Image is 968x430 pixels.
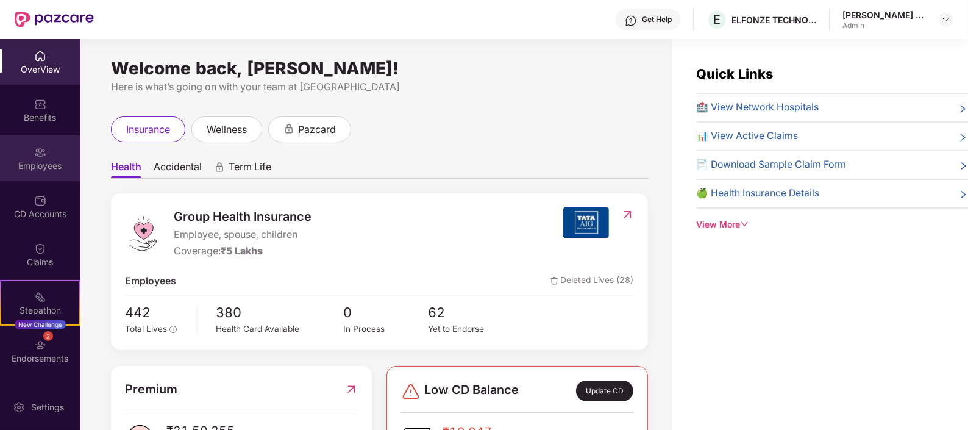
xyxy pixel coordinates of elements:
[15,12,94,27] img: New Pazcare Logo
[428,302,513,323] span: 62
[298,122,336,137] span: pazcard
[697,157,847,173] span: 📄 Download Sample Claim Form
[34,146,46,159] img: svg+xml;base64,PHN2ZyBpZD0iRW1wbG95ZWVzIiB4bWxucz0iaHR0cDovL3d3dy53My5vcmcvMjAwMC9zdmciIHdpZHRoPS...
[958,131,968,144] span: right
[216,323,343,336] div: Health Card Available
[283,123,294,134] div: animation
[154,160,202,178] span: Accidental
[221,245,263,257] span: ₹5 Lakhs
[697,218,968,232] div: View More
[125,380,177,399] span: Premium
[697,100,819,115] span: 🏥 View Network Hospitals
[174,207,311,226] span: Group Health Insurance
[958,160,968,173] span: right
[111,63,648,73] div: Welcome back, [PERSON_NAME]!
[27,401,68,414] div: Settings
[697,66,774,82] span: Quick Links
[214,162,225,173] div: animation
[125,302,188,323] span: 442
[13,401,25,414] img: svg+xml;base64,PHN2ZyBpZD0iU2V0dGluZy0yMHgyMCIgeG1sbnM9Imh0dHA6Ly93d3cudzMub3JnLzIwMDAvc3ZnIiB3aW...
[741,220,749,229] span: down
[941,15,951,24] img: svg+xml;base64,PHN2ZyBpZD0iRHJvcGRvd24tMzJ4MzIiIHhtbG5zPSJodHRwOi8vd3d3LnczLm9yZy8yMDAwL3N2ZyIgd2...
[842,9,928,21] div: [PERSON_NAME] K S
[174,228,311,243] span: Employee, spouse, children
[125,215,162,252] img: logo
[15,320,66,329] div: New Challenge
[345,380,358,399] img: RedirectIcon
[125,324,167,334] span: Total Lives
[207,122,247,137] span: wellness
[111,79,648,95] div: Here is what’s going on with your team at [GEOGRAPHIC_DATA]
[958,188,968,201] span: right
[958,102,968,115] span: right
[550,277,558,285] img: deleteIcon
[697,186,820,201] span: 🍏 Health Insurance Details
[731,14,817,26] div: ELFONZE TECHNOLOGIES PRIVATE LIMITED
[697,129,799,144] span: 📊 View Active Claims
[343,323,428,336] div: In Process
[714,12,721,27] span: E
[576,381,633,401] div: Update CD
[621,209,634,221] img: RedirectIcon
[563,207,609,238] img: insurerIcon
[625,15,637,27] img: svg+xml;base64,PHN2ZyBpZD0iSGVscC0zMngzMiIgeG1sbnM9Imh0dHA6Ly93d3cudzMub3JnLzIwMDAvc3ZnIiB3aWR0aD...
[111,160,141,178] span: Health
[34,98,46,110] img: svg+xml;base64,PHN2ZyBpZD0iQmVuZWZpdHMiIHhtbG5zPSJodHRwOi8vd3d3LnczLm9yZy8yMDAwL3N2ZyIgd2lkdGg9Ij...
[34,195,46,207] img: svg+xml;base64,PHN2ZyBpZD0iQ0RfQWNjb3VudHMiIGRhdGEtbmFtZT0iQ0QgQWNjb3VudHMiIHhtbG5zPSJodHRwOi8vd3...
[343,302,428,323] span: 0
[34,339,46,351] img: svg+xml;base64,PHN2ZyBpZD0iRW5kb3JzZW1lbnRzIiB4bWxucz0iaHR0cDovL3d3dy53My5vcmcvMjAwMC9zdmciIHdpZH...
[34,291,46,303] img: svg+xml;base64,PHN2ZyB4bWxucz0iaHR0cDovL3d3dy53My5vcmcvMjAwMC9zdmciIHdpZHRoPSIyMSIgaGVpZ2h0PSIyMC...
[169,326,177,333] span: info-circle
[34,50,46,62] img: svg+xml;base64,PHN2ZyBpZD0iSG9tZSIgeG1sbnM9Imh0dHA6Ly93d3cudzMub3JnLzIwMDAvc3ZnIiB3aWR0aD0iMjAiIG...
[125,274,176,289] span: Employees
[174,244,311,259] div: Coverage:
[34,243,46,255] img: svg+xml;base64,PHN2ZyBpZD0iQ2xhaW0iIHhtbG5zPSJodHRwOi8vd3d3LnczLm9yZy8yMDAwL3N2ZyIgd2lkdGg9IjIwIi...
[216,302,343,323] span: 380
[1,304,79,317] div: Stepathon
[842,21,928,30] div: Admin
[43,331,53,341] div: 2
[428,323,513,336] div: Yet to Endorse
[401,382,421,401] img: svg+xml;base64,PHN2ZyBpZD0iRGFuZ2VyLTMyeDMyIiB4bWxucz0iaHR0cDovL3d3dy53My5vcmcvMjAwMC9zdmciIHdpZH...
[550,274,634,289] span: Deleted Lives (28)
[424,381,519,401] span: Low CD Balance
[126,122,170,137] span: insurance
[642,15,672,24] div: Get Help
[229,160,271,178] span: Term Life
